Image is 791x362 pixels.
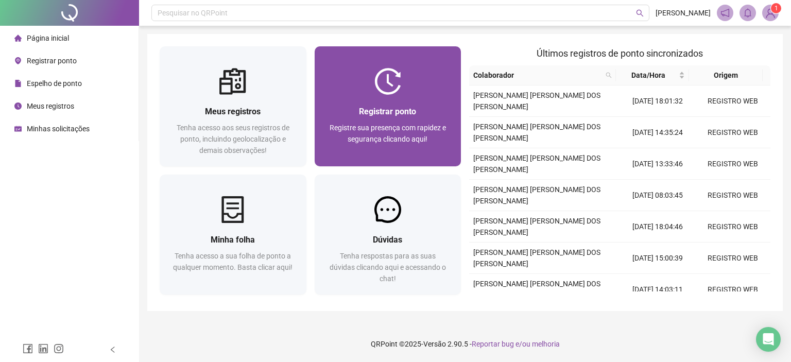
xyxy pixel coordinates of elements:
[14,57,22,64] span: environment
[14,80,22,87] span: file
[473,91,600,111] span: [PERSON_NAME] [PERSON_NAME] DOS [PERSON_NAME]
[473,70,601,81] span: Colaborador
[27,79,82,88] span: Espelho de ponto
[756,327,781,352] div: Open Intercom Messenger
[473,217,600,236] span: [PERSON_NAME] [PERSON_NAME] DOS [PERSON_NAME]
[695,211,770,243] td: REGISTRO WEB
[473,123,600,142] span: [PERSON_NAME] [PERSON_NAME] DOS [PERSON_NAME]
[139,326,791,362] footer: QRPoint © 2025 - 2.90.5 -
[27,102,74,110] span: Meus registros
[23,343,33,354] span: facebook
[473,280,600,299] span: [PERSON_NAME] [PERSON_NAME] DOS [PERSON_NAME]
[315,175,461,295] a: DúvidasTenha respostas para as suas dúvidas clicando aqui e acessando o chat!
[359,107,416,116] span: Registrar ponto
[695,85,770,117] td: REGISTRO WEB
[636,9,644,17] span: search
[14,125,22,132] span: schedule
[473,154,600,174] span: [PERSON_NAME] [PERSON_NAME] DOS [PERSON_NAME]
[473,185,600,205] span: [PERSON_NAME] [PERSON_NAME] DOS [PERSON_NAME]
[27,125,90,133] span: Minhas solicitações
[616,65,689,85] th: Data/Hora
[177,124,289,154] span: Tenha acesso aos seus registros de ponto, incluindo geolocalização e demais observações!
[695,274,770,305] td: REGISTRO WEB
[695,117,770,148] td: REGISTRO WEB
[38,343,48,354] span: linkedin
[27,57,77,65] span: Registrar ponto
[620,243,695,274] td: [DATE] 15:00:39
[160,175,306,295] a: Minha folhaTenha acesso a sua folha de ponto a qualquer momento. Basta clicar aqui!
[173,252,293,271] span: Tenha acesso a sua folha de ponto a qualquer momento. Basta clicar aqui!
[620,148,695,180] td: [DATE] 13:33:46
[330,124,446,143] span: Registre sua presença com rapidez e segurança clicando aqui!
[423,340,446,348] span: Versão
[14,102,22,110] span: clock-circle
[620,117,695,148] td: [DATE] 14:35:24
[27,34,69,42] span: Página inicial
[620,70,677,81] span: Data/Hora
[606,72,612,78] span: search
[720,8,730,18] span: notification
[54,343,64,354] span: instagram
[160,46,306,166] a: Meus registrosTenha acesso aos seus registros de ponto, incluindo geolocalização e demais observa...
[620,211,695,243] td: [DATE] 18:04:46
[373,235,402,245] span: Dúvidas
[473,248,600,268] span: [PERSON_NAME] [PERSON_NAME] DOS [PERSON_NAME]
[537,48,703,59] span: Últimos registros de ponto sincronizados
[763,5,778,21] img: 91621
[620,180,695,211] td: [DATE] 08:03:45
[695,180,770,211] td: REGISTRO WEB
[689,65,762,85] th: Origem
[695,148,770,180] td: REGISTRO WEB
[330,252,446,283] span: Tenha respostas para as suas dúvidas clicando aqui e acessando o chat!
[743,8,752,18] span: bell
[656,7,711,19] span: [PERSON_NAME]
[620,85,695,117] td: [DATE] 18:01:32
[604,67,614,83] span: search
[771,3,781,13] sup: Atualize o seu contato no menu Meus Dados
[620,274,695,305] td: [DATE] 14:03:11
[14,35,22,42] span: home
[695,243,770,274] td: REGISTRO WEB
[472,340,560,348] span: Reportar bug e/ou melhoria
[109,346,116,353] span: left
[205,107,261,116] span: Meus registros
[775,5,778,12] span: 1
[211,235,255,245] span: Minha folha
[315,46,461,166] a: Registrar pontoRegistre sua presença com rapidez e segurança clicando aqui!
